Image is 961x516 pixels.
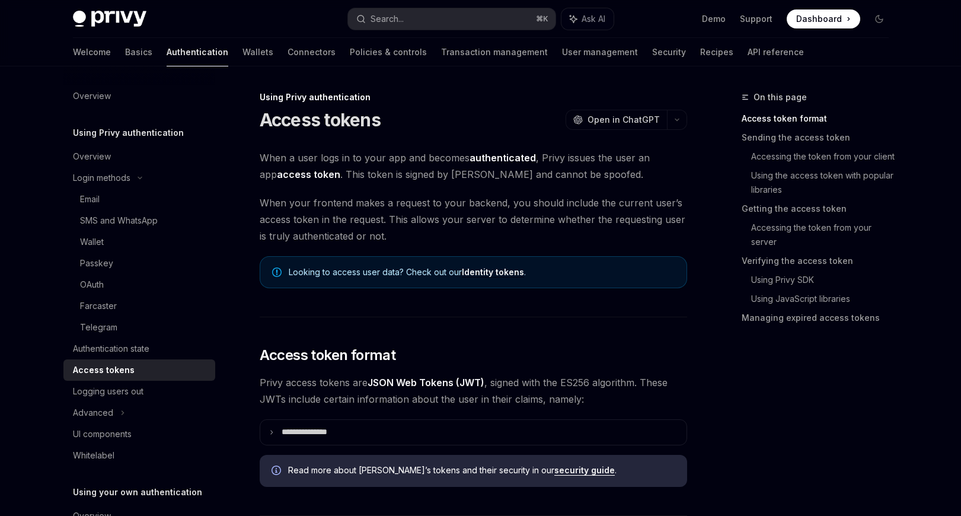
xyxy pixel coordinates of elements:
a: Getting the access token [742,199,898,218]
a: Accessing the token from your server [751,218,898,251]
a: Sending the access token [742,128,898,147]
a: Basics [125,38,152,66]
div: Email [80,192,100,206]
div: Wallet [80,235,104,249]
h5: Using Privy authentication [73,126,184,140]
a: Identity tokens [462,267,524,278]
span: When a user logs in to your app and becomes , Privy issues the user an app . This token is signed... [260,149,687,183]
div: OAuth [80,278,104,292]
button: Toggle dark mode [870,9,889,28]
a: Whitelabel [63,445,215,466]
button: Open in ChatGPT [566,110,667,130]
div: Access tokens [73,363,135,377]
strong: access token [277,168,340,180]
a: Dashboard [787,9,860,28]
div: Overview [73,89,111,103]
a: Passkey [63,253,215,274]
a: Wallets [242,38,273,66]
svg: Note [272,267,282,277]
a: Policies & controls [350,38,427,66]
a: Overview [63,146,215,167]
span: Dashboard [796,13,842,25]
strong: authenticated [470,152,536,164]
span: Looking to access user data? Check out our . [289,266,675,278]
span: Access token format [260,346,396,365]
a: Access tokens [63,359,215,381]
span: ⌘ K [536,14,548,24]
a: Farcaster [63,295,215,317]
a: Managing expired access tokens [742,308,898,327]
a: security guide [554,465,615,476]
div: Passkey [80,256,113,270]
a: Welcome [73,38,111,66]
a: Logging users out [63,381,215,402]
a: Connectors [288,38,336,66]
button: Search...⌘K [348,8,555,30]
a: Wallet [63,231,215,253]
a: User management [562,38,638,66]
a: Using Privy SDK [751,270,898,289]
span: Read more about [PERSON_NAME]’s tokens and their security in our . [288,464,675,476]
h5: Using your own authentication [73,485,202,499]
span: When your frontend makes a request to your backend, you should include the current user’s access ... [260,195,687,244]
svg: Info [272,466,283,477]
a: OAuth [63,274,215,295]
a: API reference [748,38,804,66]
a: Accessing the token from your client [751,147,898,166]
a: Overview [63,85,215,107]
div: Logging users out [73,384,143,399]
div: Login methods [73,171,130,185]
span: On this page [754,90,807,104]
a: JSON Web Tokens (JWT) [368,377,484,389]
a: Email [63,189,215,210]
a: SMS and WhatsApp [63,210,215,231]
a: Support [740,13,772,25]
a: Transaction management [441,38,548,66]
div: Farcaster [80,299,117,313]
div: Whitelabel [73,448,114,463]
span: Open in ChatGPT [588,114,660,126]
a: Security [652,38,686,66]
a: Recipes [700,38,733,66]
img: dark logo [73,11,146,27]
div: Overview [73,149,111,164]
button: Ask AI [561,8,614,30]
a: Demo [702,13,726,25]
span: Ask AI [582,13,605,25]
div: Authentication state [73,342,149,356]
div: SMS and WhatsApp [80,214,158,228]
a: Using the access token with popular libraries [751,166,898,199]
h1: Access tokens [260,109,381,130]
a: Using JavaScript libraries [751,289,898,308]
div: Telegram [80,320,117,335]
div: UI components [73,427,132,441]
div: Using Privy authentication [260,91,687,103]
a: Authentication state [63,338,215,359]
div: Search... [371,12,404,26]
a: Authentication [167,38,228,66]
span: Privy access tokens are , signed with the ES256 algorithm. These JWTs include certain information... [260,374,687,407]
a: UI components [63,423,215,445]
a: Verifying the access token [742,251,898,270]
a: Telegram [63,317,215,338]
div: Advanced [73,406,113,420]
a: Access token format [742,109,898,128]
